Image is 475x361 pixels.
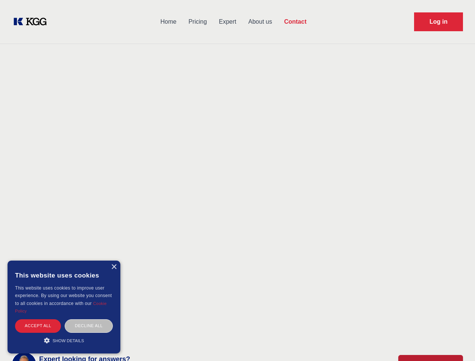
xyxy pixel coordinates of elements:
[278,12,313,32] a: Contact
[111,264,117,270] div: Close
[65,319,113,332] div: Decline all
[53,338,84,343] span: Show details
[12,16,53,28] a: KOL Knowledge Platform: Talk to Key External Experts (KEE)
[15,266,113,284] div: This website uses cookies
[414,12,463,31] a: Request Demo
[15,285,112,306] span: This website uses cookies to improve user experience. By using our website you consent to all coo...
[182,12,213,32] a: Pricing
[15,301,107,313] a: Cookie Policy
[437,325,475,361] iframe: Chat Widget
[15,319,61,332] div: Accept all
[154,12,182,32] a: Home
[213,12,242,32] a: Expert
[242,12,278,32] a: About us
[15,337,113,344] div: Show details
